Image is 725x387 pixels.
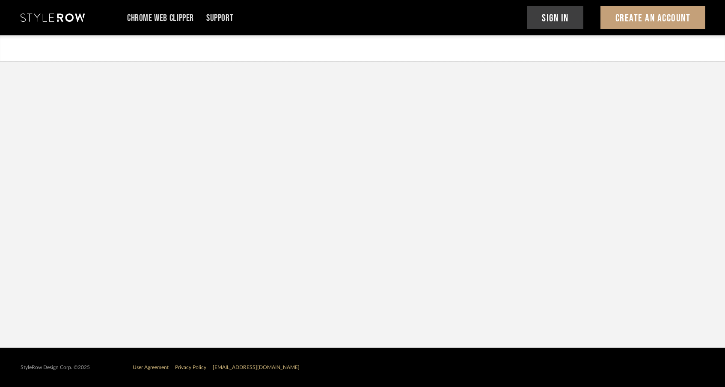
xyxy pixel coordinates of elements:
[175,365,206,370] a: Privacy Policy
[133,365,169,370] a: User Agreement
[21,364,90,371] div: StyleRow Design Corp. ©2025
[213,365,300,370] a: [EMAIL_ADDRESS][DOMAIN_NAME]
[527,6,584,29] button: Sign In
[127,15,194,22] a: Chrome Web Clipper
[206,15,233,22] a: Support
[600,6,705,29] button: Create An Account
